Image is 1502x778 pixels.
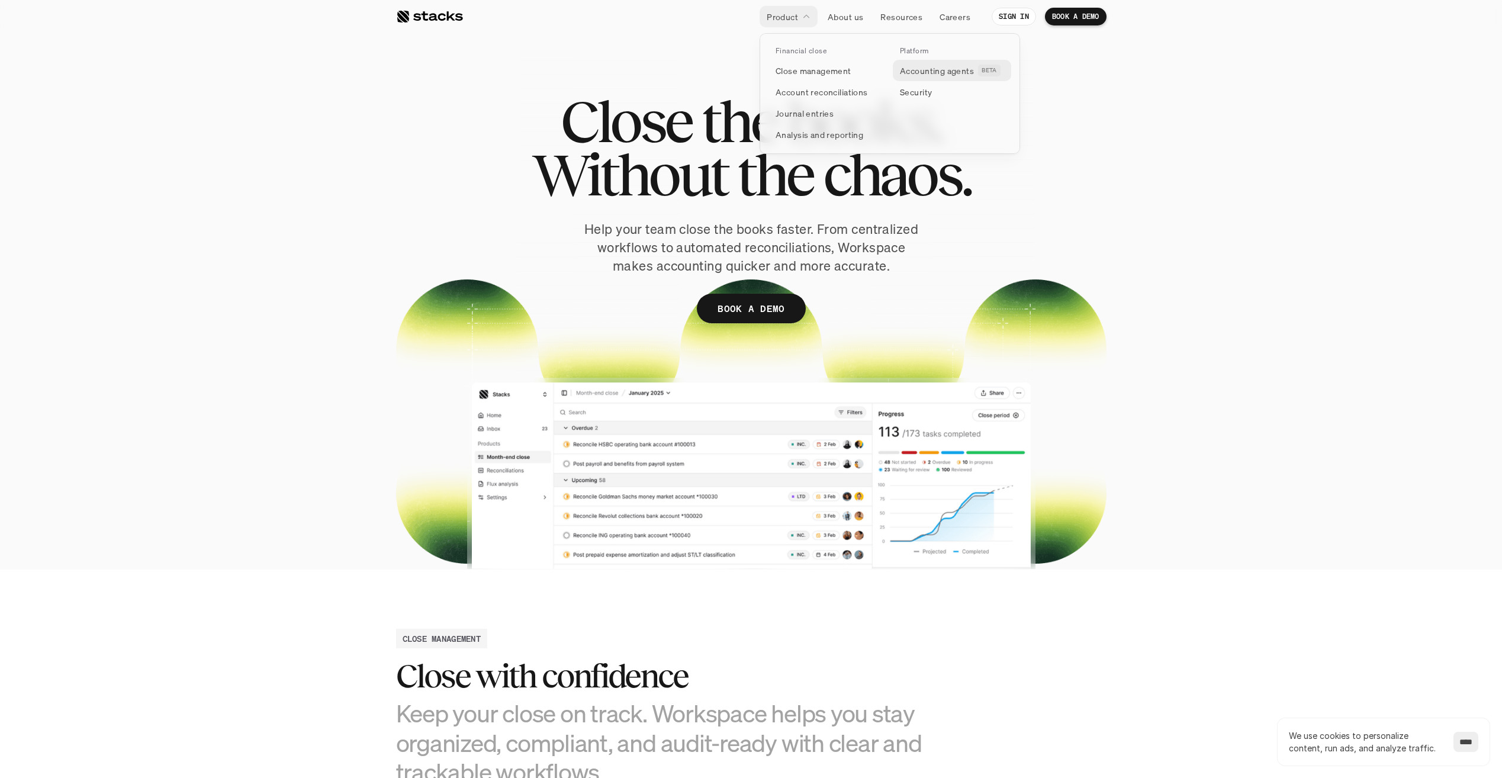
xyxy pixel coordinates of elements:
p: Help your team close the books faster. From centralized workflows to automated reconciliations, W... [580,220,923,275]
p: Careers [940,11,970,23]
span: Without [532,148,727,201]
a: Journal entries [768,102,887,124]
p: BOOK A DEMO [718,300,785,317]
p: Accounting agents [900,65,974,77]
p: Resources [880,11,922,23]
a: Privacy Policy [140,226,192,234]
a: Account reconciliations [768,81,887,102]
p: We use cookies to personalize content, run ads, and analyze traffic. [1289,729,1442,754]
h2: CLOSE MANAGEMENT [403,632,481,645]
span: the [701,95,777,148]
p: BOOK A DEMO [1052,12,1099,21]
a: About us [821,6,870,27]
p: Close management [776,65,851,77]
p: Journal entries [776,107,834,120]
span: the [737,148,813,201]
a: Careers [932,6,977,27]
a: Security [893,81,1011,102]
a: SIGN IN [992,8,1036,25]
a: Analysis and reporting [768,124,887,145]
p: Product [767,11,798,23]
p: SIGN IN [999,12,1029,21]
p: Account reconciliations [776,86,868,98]
a: Close management [768,60,887,81]
p: Financial close [776,47,826,55]
p: Analysis and reporting [776,128,863,141]
a: BOOK A DEMO [1045,8,1107,25]
p: About us [828,11,863,23]
a: Accounting agentsBETA [893,60,1011,81]
h2: Close with confidence [396,658,929,695]
a: Resources [873,6,929,27]
p: Platform [900,47,929,55]
span: chaos. [823,148,971,201]
span: Close [560,95,691,148]
p: Security [900,86,932,98]
a: BOOK A DEMO [697,294,806,323]
h2: BETA [982,67,997,74]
